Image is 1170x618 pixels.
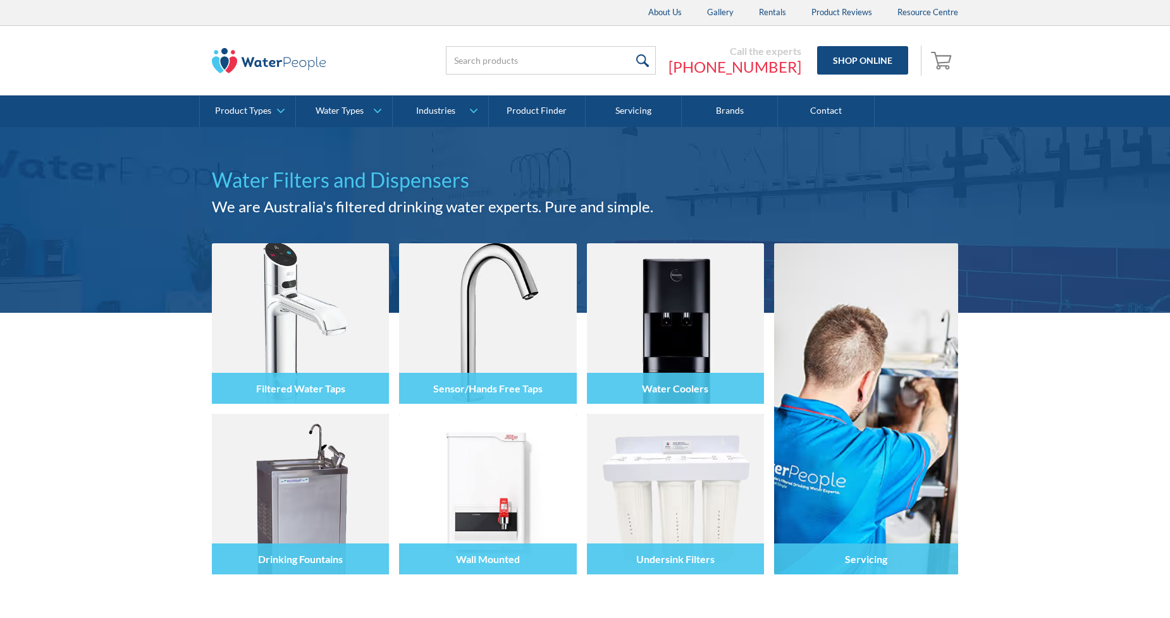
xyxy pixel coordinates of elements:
[215,106,271,116] div: Product Types
[296,95,391,127] a: Water Types
[642,382,708,394] h4: Water Coolers
[636,553,715,565] h4: Undersink Filters
[399,243,576,404] img: Sensor/Hands Free Taps
[682,95,778,127] a: Brands
[416,106,455,116] div: Industries
[668,58,801,76] a: [PHONE_NUMBER]
[668,45,801,58] div: Call the experts
[212,48,326,73] img: The Water People
[587,414,764,574] img: Undersink Filters
[489,95,585,127] a: Product Finder
[845,553,887,565] h4: Servicing
[316,106,364,116] div: Water Types
[258,553,343,565] h4: Drinking Fountains
[928,45,958,76] a: Open empty cart
[433,382,543,394] h4: Sensor/Hands Free Taps
[399,414,576,574] img: Wall Mounted
[931,50,955,70] img: shopping cart
[393,95,488,127] a: Industries
[586,95,682,127] a: Servicing
[456,553,520,565] h4: Wall Mounted
[774,243,958,574] a: Servicing
[587,243,764,404] img: Water Coolers
[212,243,389,404] img: Filtered Water Taps
[212,414,389,574] img: Drinking Fountains
[778,95,874,127] a: Contact
[446,46,656,75] input: Search products
[200,95,295,127] a: Product Types
[256,382,345,394] h4: Filtered Water Taps
[817,46,908,75] a: Shop Online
